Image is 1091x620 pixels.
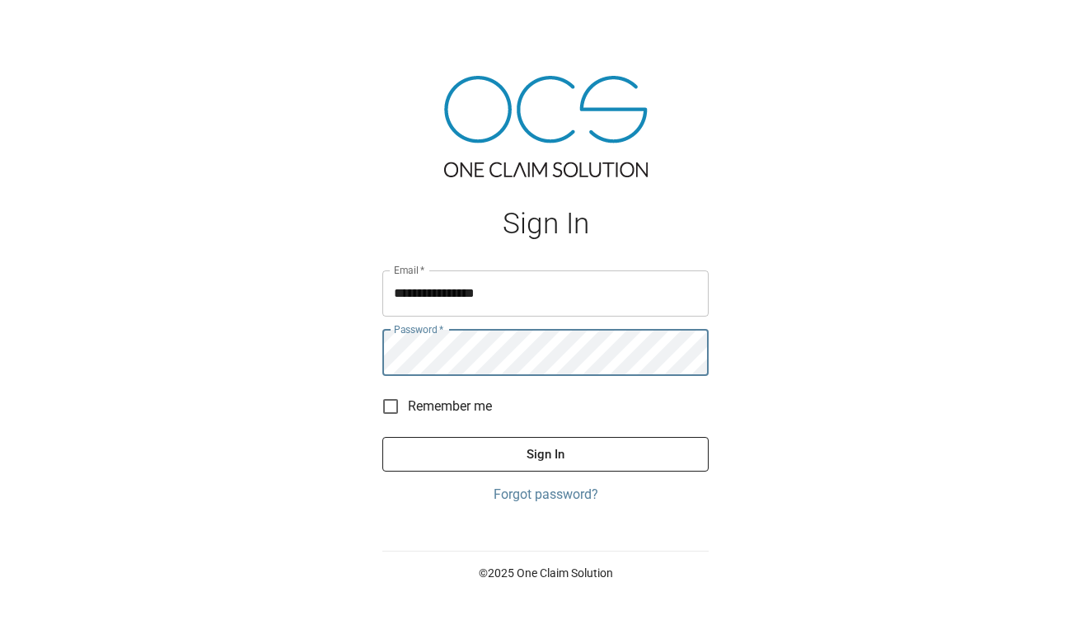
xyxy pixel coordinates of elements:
span: Remember me [408,397,492,416]
img: ocs-logo-white-transparent.png [20,10,86,43]
p: © 2025 One Claim Solution [382,565,709,581]
h1: Sign In [382,207,709,241]
label: Password [394,322,443,336]
label: Email [394,263,425,277]
button: Sign In [382,437,709,472]
a: Forgot password? [382,485,709,505]
img: ocs-logo-tra.png [444,76,648,177]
